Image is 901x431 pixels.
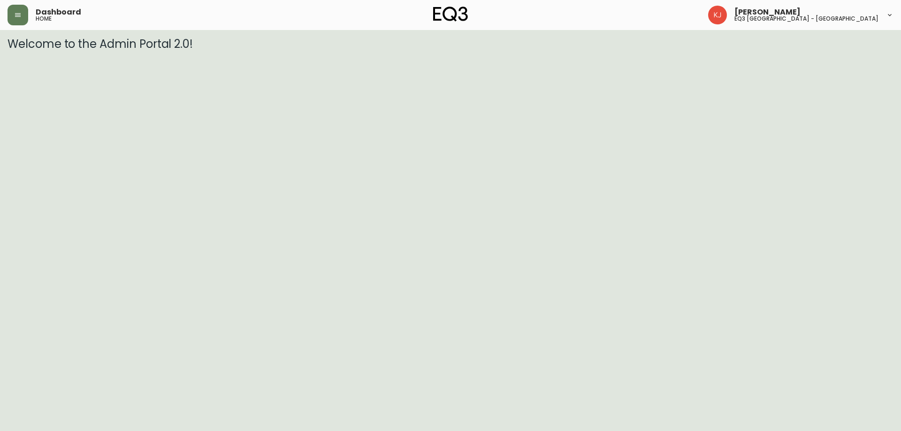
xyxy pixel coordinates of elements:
h3: Welcome to the Admin Portal 2.0! [8,38,893,51]
h5: eq3 [GEOGRAPHIC_DATA] - [GEOGRAPHIC_DATA] [734,16,878,22]
h5: home [36,16,52,22]
img: 24a625d34e264d2520941288c4a55f8e [708,6,727,24]
img: logo [433,7,468,22]
span: Dashboard [36,8,81,16]
span: [PERSON_NAME] [734,8,801,16]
